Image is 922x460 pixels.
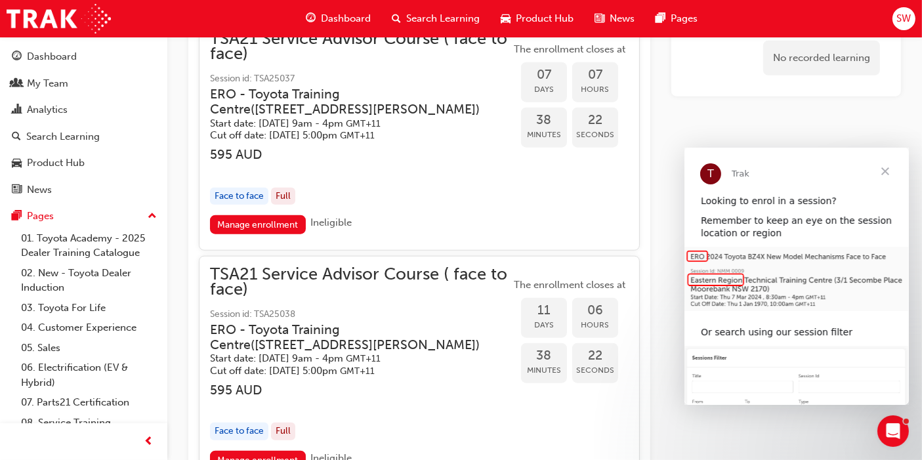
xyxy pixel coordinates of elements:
[656,10,665,27] span: pages-icon
[5,98,162,122] a: Analytics
[521,127,567,142] span: Minutes
[584,5,645,32] a: news-iconNews
[271,423,295,440] div: Full
[306,10,316,27] span: guage-icon
[148,208,157,225] span: up-icon
[12,131,21,143] span: search-icon
[572,82,618,97] span: Hours
[5,125,162,149] a: Search Learning
[27,209,54,224] div: Pages
[210,267,511,297] span: TSA21 Service Advisor Course ( face to face)
[684,148,909,405] iframe: Intercom live chat message
[210,117,490,130] h5: Start date: [DATE] 9am - 4pm
[572,363,618,378] span: Seconds
[5,72,162,96] a: My Team
[271,188,295,205] div: Full
[16,263,162,298] a: 02. New - Toyota Dealer Induction
[210,352,490,365] h5: Start date: [DATE] 9am - 4pm
[210,383,511,398] h3: 595 AUD
[572,127,618,142] span: Seconds
[521,113,567,128] span: 38
[501,10,511,27] span: car-icon
[5,204,162,228] button: Pages
[572,318,618,333] span: Hours
[16,298,162,318] a: 03. Toyota For Life
[295,5,381,32] a: guage-iconDashboard
[210,215,306,234] a: Manage enrollment
[210,147,511,162] h3: 595 AUD
[521,82,567,97] span: Days
[516,11,574,26] span: Product Hub
[16,358,162,392] a: 06. Electrification (EV & Hybrid)
[27,49,77,64] div: Dashboard
[340,366,375,377] span: Australian Eastern Daylight Time GMT+11
[12,51,22,63] span: guage-icon
[5,178,162,202] a: News
[511,278,629,293] span: The enrollment closes at
[392,10,401,27] span: search-icon
[572,303,618,318] span: 06
[521,348,567,364] span: 38
[340,130,375,141] span: Australian Eastern Daylight Time GMT+11
[16,318,162,338] a: 04. Customer Experience
[27,182,52,198] div: News
[210,31,629,240] button: TSA21 Service Advisor Course ( face to face)Session id: TSA25037ERO - Toyota Training Centre([STR...
[16,413,162,433] a: 08. Service Training
[521,303,567,318] span: 11
[572,348,618,364] span: 22
[511,42,629,57] span: The enrollment closes at
[610,11,635,26] span: News
[210,87,490,117] h3: ERO - Toyota Training Centre ( [STREET_ADDRESS][PERSON_NAME] )
[210,31,511,61] span: TSA21 Service Advisor Course ( face to face)
[521,363,567,378] span: Minutes
[12,211,22,222] span: pages-icon
[671,11,698,26] span: Pages
[572,113,618,128] span: 22
[595,10,604,27] span: news-icon
[210,72,511,87] span: Session id: TSA25037
[5,42,162,204] button: DashboardMy TeamAnalyticsSearch LearningProduct HubNews
[16,228,162,263] a: 01. Toyota Academy - 2025 Dealer Training Catalogue
[27,102,68,117] div: Analytics
[16,392,162,413] a: 07. Parts21 Certification
[521,318,567,333] span: Days
[12,157,22,169] span: car-icon
[27,76,68,91] div: My Team
[346,353,381,364] span: Australian Eastern Daylight Time GMT+11
[27,156,85,171] div: Product Hub
[5,45,162,69] a: Dashboard
[16,338,162,358] a: 05. Sales
[210,365,490,377] h5: Cut off date: [DATE] 5:00pm
[763,41,880,75] div: No recorded learning
[572,68,618,83] span: 07
[12,184,22,196] span: news-icon
[406,11,480,26] span: Search Learning
[210,423,268,440] div: Face to face
[381,5,490,32] a: search-iconSearch Learning
[7,4,111,33] img: Trak
[877,415,909,447] iframe: Intercom live chat
[311,217,352,228] span: Ineligible
[210,188,268,205] div: Face to face
[521,68,567,83] span: 07
[346,118,381,129] span: Australian Eastern Daylight Time GMT+11
[210,129,490,142] h5: Cut off date: [DATE] 5:00pm
[26,129,100,144] div: Search Learning
[645,5,708,32] a: pages-iconPages
[210,322,490,353] h3: ERO - Toyota Training Centre ( [STREET_ADDRESS][PERSON_NAME] )
[896,11,911,26] span: SW
[12,104,22,116] span: chart-icon
[892,7,915,30] button: SW
[321,11,371,26] span: Dashboard
[12,78,22,90] span: people-icon
[490,5,584,32] a: car-iconProduct Hub
[5,151,162,175] a: Product Hub
[210,307,511,322] span: Session id: TSA25038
